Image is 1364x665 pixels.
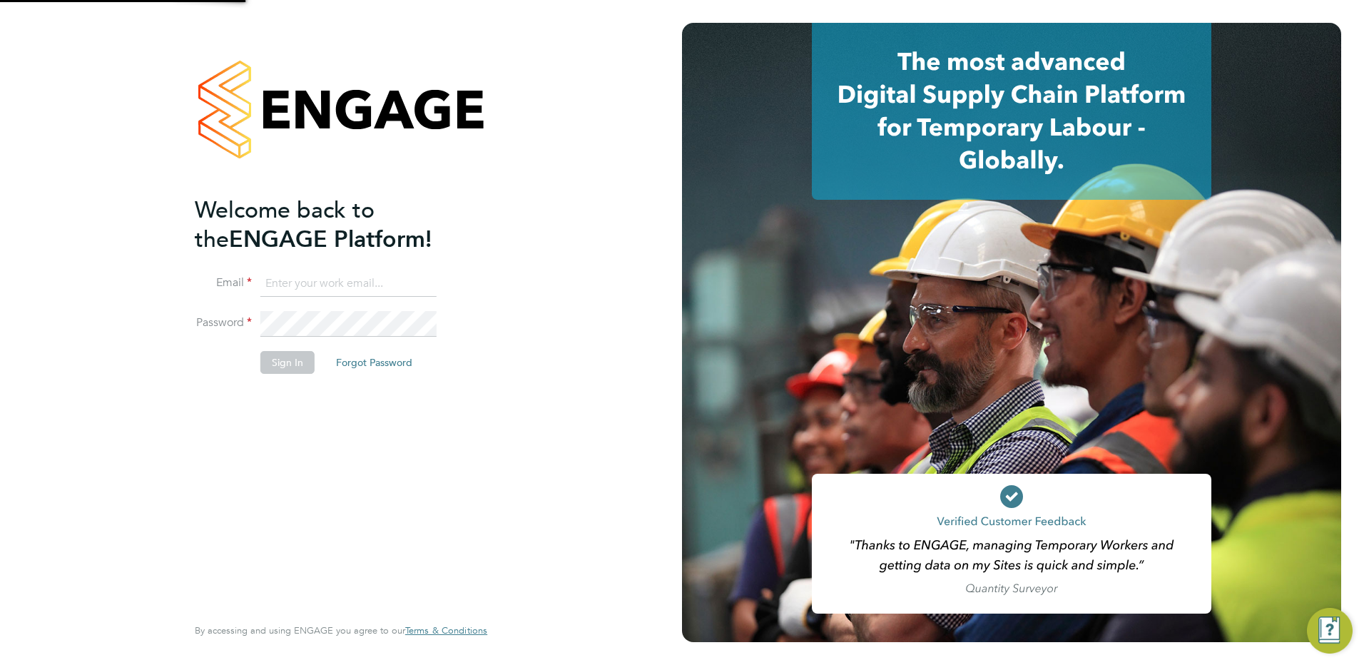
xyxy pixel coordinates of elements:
label: Email [195,275,252,290]
h2: ENGAGE Platform! [195,196,473,254]
label: Password [195,315,252,330]
button: Forgot Password [325,351,424,374]
span: Welcome back to the [195,196,375,253]
span: By accessing and using ENGAGE you agree to our [195,624,487,636]
span: Terms & Conditions [405,624,487,636]
button: Sign In [260,351,315,374]
button: Engage Resource Center [1307,608,1353,654]
input: Enter your work email... [260,271,437,297]
a: Terms & Conditions [405,625,487,636]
